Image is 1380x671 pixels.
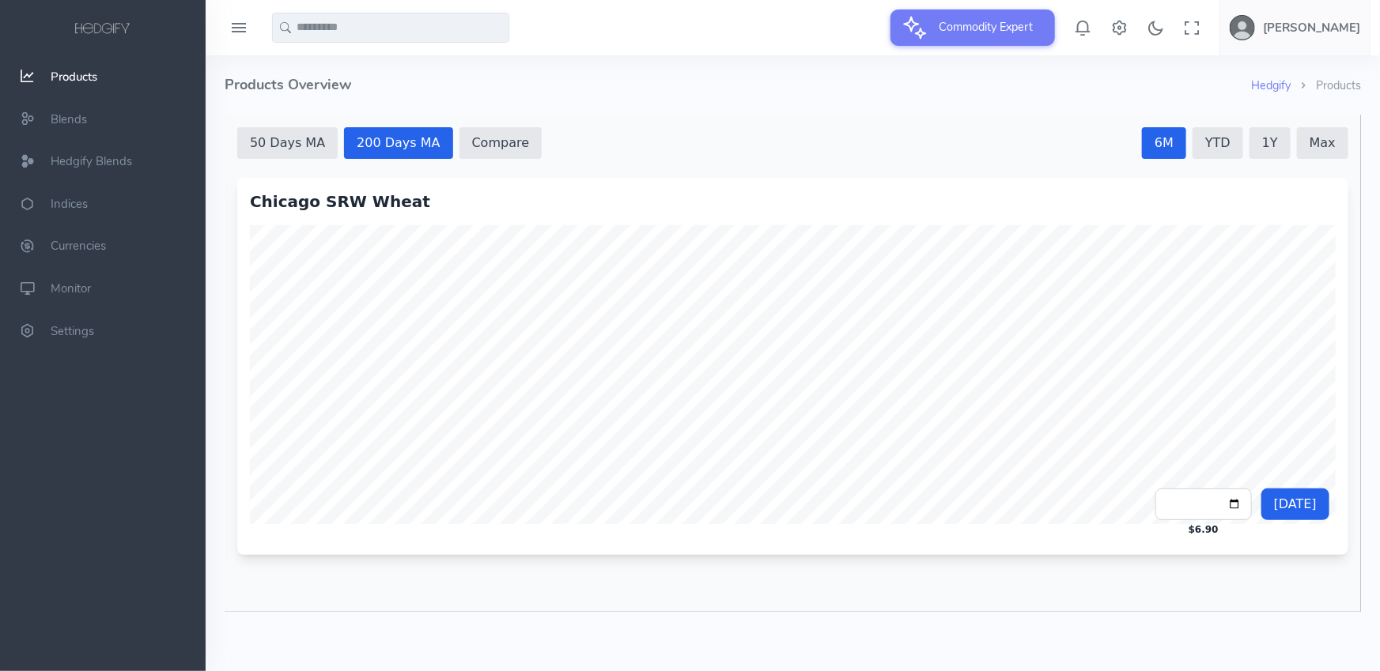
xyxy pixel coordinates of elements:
button: Max [1072,13,1124,44]
span: Settings [51,323,94,339]
button: [DATE] [1037,374,1105,405]
span: Monitor [51,281,91,296]
button: Commodity Expert [890,9,1055,46]
button: YTD [968,13,1019,44]
button: 50 Days MA [13,13,113,44]
span: Commodity Expert [930,9,1043,44]
a: Hedgify [1251,77,1291,93]
button: 1Y [1025,13,1066,44]
span: Currencies [51,239,106,254]
a: Commodity Expert [890,19,1055,35]
li: Products [1291,77,1361,95]
span: Products [51,69,97,85]
span: Hedgify Blends [51,153,132,169]
button: 6M [917,13,962,44]
span: Indices [51,196,88,212]
img: user-image [1230,15,1255,40]
h2: Chicago SRW Wheat [25,76,1111,98]
h4: Products Overview [225,55,1251,115]
button: 200 Days MA [119,13,228,44]
img: logo [72,21,134,38]
h5: [PERSON_NAME] [1263,21,1360,34]
div: $6.90 [964,409,994,421]
button: Compare [235,13,318,44]
span: Blends [51,111,87,127]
